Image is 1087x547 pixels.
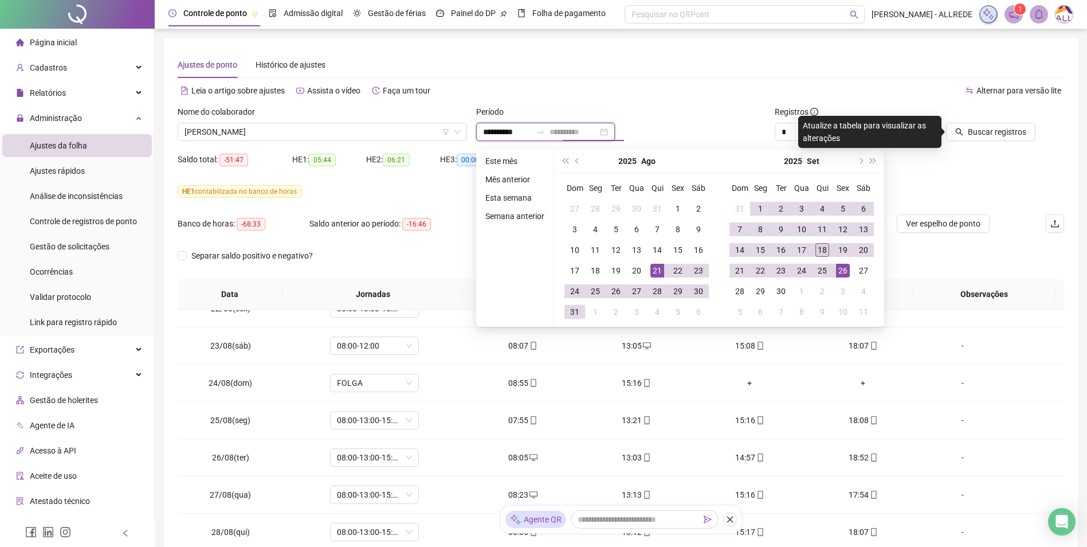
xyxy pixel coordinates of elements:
td: 2025-08-25 [585,281,606,302]
th: Sex [668,178,688,198]
th: Ter [606,178,626,198]
td: 2025-09-16 [771,240,791,260]
span: file-done [269,9,277,17]
td: 2025-08-13 [626,240,647,260]
td: 2025-08-27 [626,281,647,302]
div: 15 [754,243,767,257]
span: file-text [180,87,189,95]
td: 2025-07-28 [585,198,606,219]
th: Qua [791,178,812,198]
div: HE 3: [440,153,514,166]
span: pushpin [500,10,507,17]
div: 6 [857,202,870,216]
div: 19 [609,264,623,278]
td: 2025-08-23 [688,260,709,281]
div: 5 [609,222,623,236]
th: Data [178,279,282,310]
li: Esta semana [481,191,549,205]
span: 08:00-13:00-15:00-18:00 [337,449,412,466]
td: 2025-09-15 [750,240,771,260]
td: 2025-08-04 [585,219,606,240]
td: 2025-08-09 [688,219,709,240]
div: 31 [568,305,582,319]
div: Atualize a tabela para visualizar as alterações [798,116,941,148]
div: 21 [650,264,664,278]
span: Gestão de férias [368,9,426,18]
span: Acesso à API [30,446,76,455]
td: 2025-08-30 [688,281,709,302]
div: Banco de horas: [178,217,309,230]
td: 2025-08-14 [647,240,668,260]
td: 2025-08-20 [626,260,647,281]
div: Open Intercom Messenger [1048,508,1076,536]
td: 2025-08-02 [688,198,709,219]
span: sun [353,9,361,17]
td: 2025-08-11 [585,240,606,260]
div: 1 [754,202,767,216]
td: 2025-10-02 [812,281,833,302]
div: 3 [568,222,582,236]
div: 18 [588,264,602,278]
td: 2025-08-31 [729,198,750,219]
div: 6 [630,222,643,236]
span: -16:46 [402,218,431,230]
span: Controle de ponto [183,9,247,18]
th: Sáb [688,178,709,198]
td: 2025-09-01 [750,198,771,219]
td: 2025-09-18 [812,240,833,260]
span: to [536,127,545,136]
div: 27 [857,264,870,278]
div: 8 [671,222,685,236]
div: 23 [774,264,788,278]
span: history [372,87,380,95]
td: 2025-09-20 [853,240,874,260]
div: 10 [795,222,809,236]
td: 2025-09-07 [729,219,750,240]
td: 2025-07-27 [564,198,585,219]
td: 2025-09-27 [853,260,874,281]
span: Folha de pagamento [532,9,606,18]
td: 2025-08-10 [564,240,585,260]
div: 1 [795,284,809,298]
td: 2025-08-28 [647,281,668,302]
span: 00:00 [457,154,484,166]
div: 6 [754,305,767,319]
span: filter [442,128,449,135]
div: 30 [692,284,705,298]
span: dashboard [436,9,444,17]
div: 7 [733,222,747,236]
td: 2025-10-05 [729,302,750,322]
li: Este mês [481,154,549,168]
td: 2025-09-28 [729,281,750,302]
td: 2025-07-29 [606,198,626,219]
span: FOLGA [337,374,412,392]
th: Sex [833,178,853,198]
td: 2025-09-04 [647,302,668,322]
div: 20 [630,264,643,278]
div: 14 [733,243,747,257]
th: Entrada 1 [463,279,575,310]
td: 2025-08-15 [668,240,688,260]
span: search [955,128,963,136]
li: Mês anterior [481,173,549,186]
div: 22 [754,264,767,278]
span: Integrações [30,370,72,380]
div: 17 [795,243,809,257]
td: 2025-08-03 [564,219,585,240]
div: 18 [815,243,829,257]
button: month panel [641,150,656,173]
div: 12 [836,222,850,236]
td: 2025-08-26 [606,281,626,302]
span: swap-right [536,127,545,136]
img: sparkle-icon.fc2bf0ac1784a2077858766a79e2daf3.svg [510,514,521,526]
div: 2 [609,305,623,319]
span: Registros [775,106,818,118]
div: 16 [692,243,705,257]
div: HE 2: [366,153,440,166]
td: 2025-09-06 [688,302,709,322]
div: 5 [733,305,747,319]
span: 08:00-12:00 [337,337,412,354]
td: 2025-08-06 [626,219,647,240]
span: Faça um tour [383,86,430,95]
td: 2025-09-24 [791,260,812,281]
